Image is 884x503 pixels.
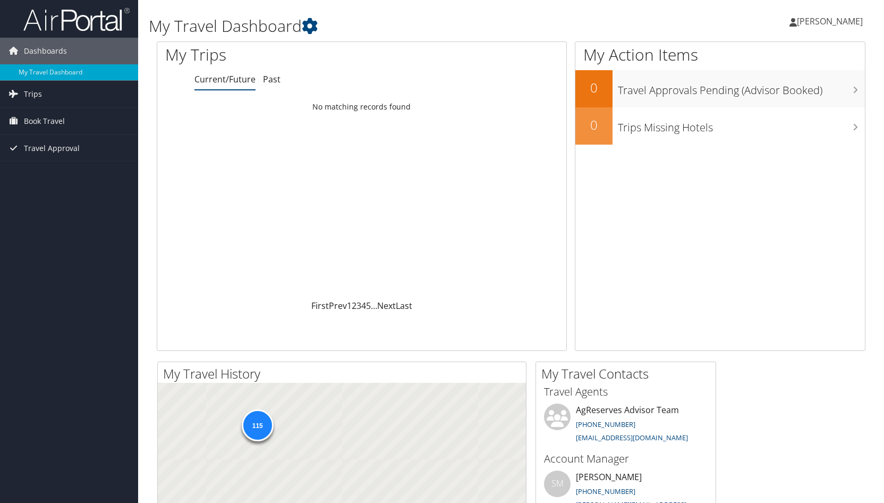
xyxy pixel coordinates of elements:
[541,365,716,383] h2: My Travel Contacts
[194,73,256,85] a: Current/Future
[377,300,396,312] a: Next
[311,300,329,312] a: First
[23,7,130,32] img: airportal-logo.png
[789,5,873,37] a: [PERSON_NAME]
[575,70,865,107] a: 0Travel Approvals Pending (Advisor Booked)
[24,108,65,135] span: Book Travel
[575,79,613,97] h2: 0
[371,300,377,312] span: …
[241,409,273,441] div: 115
[165,44,388,66] h1: My Trips
[24,81,42,107] span: Trips
[396,300,412,312] a: Last
[618,78,865,98] h3: Travel Approvals Pending (Advisor Booked)
[24,135,80,162] span: Travel Approval
[575,107,865,145] a: 0Trips Missing Hotels
[356,300,361,312] a: 3
[24,38,67,64] span: Dashboards
[576,433,688,442] a: [EMAIL_ADDRESS][DOMAIN_NAME]
[347,300,352,312] a: 1
[149,15,632,37] h1: My Travel Dashboard
[618,115,865,135] h3: Trips Missing Hotels
[544,384,708,399] h3: Travel Agents
[539,404,713,447] li: AgReserves Advisor Team
[163,365,526,383] h2: My Travel History
[544,451,708,466] h3: Account Manager
[544,471,571,497] div: SM
[575,116,613,134] h2: 0
[576,487,635,496] a: [PHONE_NUMBER]
[366,300,371,312] a: 5
[157,97,566,116] td: No matching records found
[352,300,356,312] a: 2
[361,300,366,312] a: 4
[797,15,863,27] span: [PERSON_NAME]
[329,300,347,312] a: Prev
[263,73,280,85] a: Past
[575,44,865,66] h1: My Action Items
[576,420,635,429] a: [PHONE_NUMBER]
